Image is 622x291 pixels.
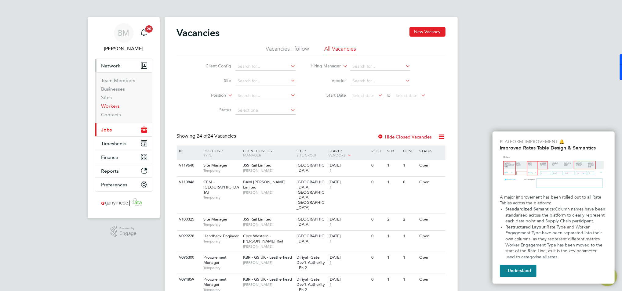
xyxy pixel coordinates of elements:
[493,131,615,284] div: Improved Rate Table Semantics
[178,160,199,171] div: V119640
[418,145,444,156] div: Status
[325,45,356,56] li: All Vacancies
[500,139,607,145] p: Platform Improvement 🔔
[329,163,368,168] div: [DATE]
[235,77,296,85] input: Search for...
[101,154,118,160] span: Finance
[370,274,386,285] div: 0
[191,92,226,99] label: Position
[329,168,333,173] span: 1
[296,255,325,270] span: Diriyah Gate Dev't Authority - Ph 2
[203,168,240,173] span: Temporary
[203,222,240,227] span: Temporary
[295,145,327,160] div: Site /
[370,231,386,242] div: 0
[352,93,374,98] span: Select date
[350,77,410,85] input: Search for...
[101,86,125,92] a: Businesses
[505,225,604,260] span: Rate Type and Worker Engagement Type have been separated into their own columns, as they represen...
[203,265,240,270] span: Temporary
[329,260,333,265] span: 1
[95,45,152,52] span: Brad Minns
[384,91,392,99] span: To
[296,233,324,244] span: [GEOGRAPHIC_DATA]
[370,177,386,188] div: 0
[370,214,386,225] div: 0
[118,29,129,37] span: BM
[500,153,607,192] img: Updated Rates Table Design & Semantics
[418,214,444,225] div: Open
[311,92,346,98] label: Start Date
[402,214,418,225] div: 2
[311,78,346,83] label: Vendor
[178,177,199,188] div: V110846
[329,222,333,227] span: 1
[101,141,127,146] span: Timesheets
[402,145,418,156] div: Conf
[88,17,160,218] nav: Main navigation
[386,160,402,171] div: 1
[242,145,295,160] div: Client Config /
[296,217,324,227] span: [GEOGRAPHIC_DATA]
[95,23,152,52] a: Go to account details
[100,198,147,207] img: ganymedesolutions-logo-retina.png
[500,145,607,151] h2: Improved Rates Table Design & Semantics
[101,63,121,69] span: Network
[370,252,386,263] div: 0
[243,222,293,227] span: [PERSON_NAME]
[296,153,317,157] span: Site Group
[101,168,119,174] span: Reports
[329,185,333,190] span: 1
[178,231,199,242] div: V099228
[386,231,402,242] div: 1
[178,274,199,285] div: V094859
[418,274,444,285] div: Open
[402,177,418,188] div: 0
[370,160,386,171] div: 0
[505,207,555,212] strong: Standardized Semantics:
[329,282,333,287] span: 1
[203,255,227,265] span: Procurement Manager
[196,63,231,69] label: Client Config
[402,231,418,242] div: 1
[329,180,368,185] div: [DATE]
[329,217,368,222] div: [DATE]
[505,225,547,230] strong: Restructured Layout:
[306,63,341,69] label: Hiring Manager
[243,244,293,249] span: [PERSON_NAME]
[243,163,271,168] span: JSS Rail Limited
[203,195,240,200] span: Temporary
[418,231,444,242] div: Open
[203,277,227,287] span: Procurement Manager
[145,25,153,33] span: 20
[197,133,208,139] span: 24 of
[418,160,444,171] div: Open
[178,214,199,225] div: V100325
[203,239,240,244] span: Temporary
[101,127,112,133] span: Jobs
[243,260,293,265] span: [PERSON_NAME]
[235,62,296,71] input: Search for...
[101,182,128,188] span: Preferences
[386,214,402,225] div: 2
[243,233,283,244] span: Core Western - [PERSON_NAME] Rail
[243,190,293,195] span: [PERSON_NAME]
[203,233,239,239] span: Handback Engineer
[386,274,402,285] div: 1
[203,217,227,222] span: Site Manager
[329,234,368,239] div: [DATE]
[101,95,112,100] a: Sites
[177,27,220,39] h2: Vacancies
[197,133,236,139] span: 24 Vacancies
[296,179,324,210] span: [GEOGRAPHIC_DATA] [GEOGRAPHIC_DATA] [GEOGRAPHIC_DATA]
[203,163,227,168] span: Site Manager
[101,103,120,109] a: Workers
[386,177,402,188] div: 1
[177,133,238,139] div: Showing
[402,274,418,285] div: 1
[243,277,292,282] span: KBR - GS UK - Leatherhead
[370,145,386,156] div: Reqd
[243,255,292,260] span: KBR - GS UK - Leatherhead
[402,160,418,171] div: 1
[235,92,296,100] input: Search for...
